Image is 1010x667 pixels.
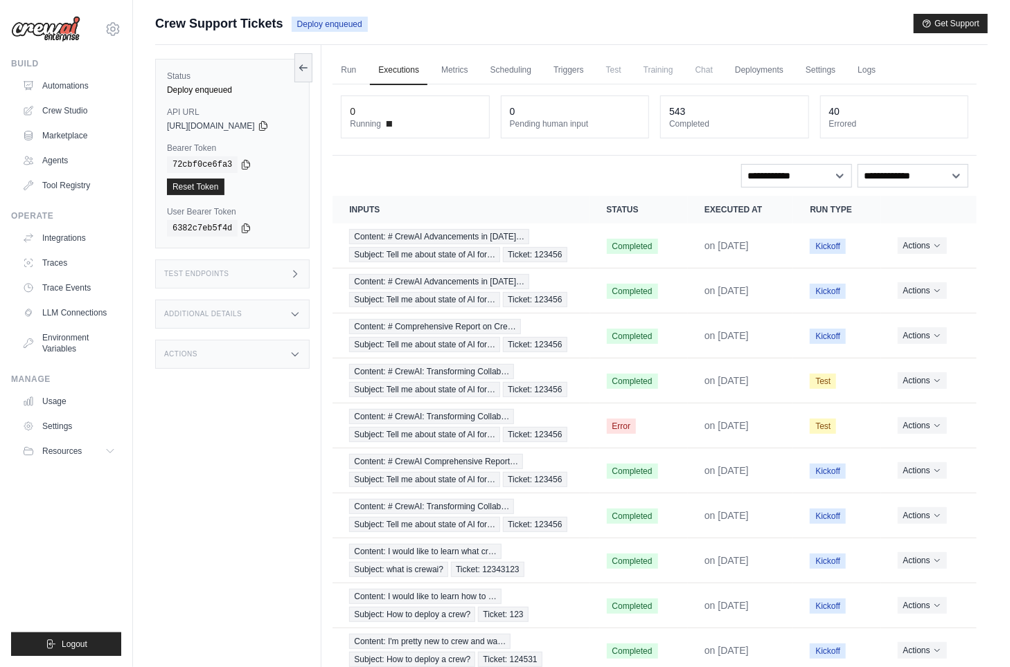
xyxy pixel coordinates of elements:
[349,409,573,442] a: View execution details for Content
[11,210,121,221] div: Operate
[17,302,121,324] a: LLM Connections
[705,330,749,341] time: August 26, 2025 at 13:52 PDT
[292,17,368,32] span: Deploy enqueued
[167,71,298,82] label: Status
[349,589,573,622] a: View execution details for Content
[11,374,121,385] div: Manage
[17,149,121,172] a: Agents
[705,645,749,656] time: July 17, 2025 at 13:30 PDT
[349,499,514,514] span: Content: # CrewAI: Transforming Collab…
[598,56,630,84] span: Test
[607,464,658,479] span: Completed
[545,56,592,85] a: Triggers
[810,643,846,659] span: Kickoff
[510,118,640,129] dt: Pending human input
[503,292,567,307] span: Ticket: 123456
[810,509,846,524] span: Kickoff
[167,120,255,131] span: [URL][DOMAIN_NAME]
[898,552,947,569] button: Actions for execution
[705,285,749,296] time: August 28, 2025 at 10:00 PDT
[167,206,298,217] label: User Bearer Token
[350,104,355,118] div: 0
[503,427,567,442] span: Ticket: 123456
[333,56,364,85] a: Run
[349,319,520,334] span: Content: # Comprehensive Report on Cre…
[349,292,500,307] span: Subject: Tell me about state of AI for…
[607,554,658,569] span: Completed
[727,56,792,85] a: Deployments
[810,239,846,254] span: Kickoff
[510,104,515,118] div: 0
[349,247,500,262] span: Subject: Tell me about state of AI for…
[155,14,283,33] span: Crew Support Tickets
[17,174,121,197] a: Tool Registry
[482,56,540,85] a: Scheduling
[478,607,528,622] span: Ticket: 123
[898,507,947,524] button: Actions for execution
[635,56,682,84] span: Training is not available until the deployment is complete
[349,454,523,469] span: Content: # CrewAI Comprehensive Report…
[370,56,427,85] a: Executions
[167,107,298,118] label: API URL
[17,125,121,147] a: Marketplace
[349,544,501,559] span: Content: I would like to learn what cr…
[478,652,542,667] span: Ticket: 124531
[898,282,947,299] button: Actions for execution
[349,652,475,667] span: Subject: How to deploy a crew?
[349,589,501,604] span: Content: I would like to learn how to …
[898,372,947,389] button: Actions for execution
[349,634,511,649] span: Content: I'm pretty new to crew and wa…
[705,420,749,431] time: August 26, 2025 at 11:42 PDT
[11,58,121,69] div: Build
[349,427,500,442] span: Subject: Tell me about state of AI for…
[607,599,658,614] span: Completed
[17,75,121,97] a: Automations
[607,239,658,254] span: Completed
[810,284,846,299] span: Kickoff
[705,240,749,251] time: August 28, 2025 at 10:00 PDT
[349,454,573,487] a: View execution details for Content
[349,229,529,244] span: Content: # CrewAI Advancements in [DATE]…
[17,252,121,274] a: Traces
[349,364,573,397] a: View execution details for Content
[349,634,573,667] a: View execution details for Content
[898,417,947,434] button: Actions for execution
[349,472,500,487] span: Subject: Tell me about state of AI for…
[167,143,298,154] label: Bearer Token
[607,284,658,299] span: Completed
[590,196,689,223] th: Status
[333,196,590,223] th: Inputs
[829,104,840,118] div: 40
[849,56,884,85] a: Logs
[898,327,947,344] button: Actions for execution
[705,465,749,476] time: August 26, 2025 at 11:41 PDT
[503,247,567,262] span: Ticket: 123456
[941,601,1010,667] iframe: Chat Widget
[810,464,846,479] span: Kickoff
[705,555,749,566] time: August 21, 2025 at 11:20 PDT
[607,374,658,389] span: Completed
[829,118,959,129] dt: Errored
[349,562,448,577] span: Subject: what is crewai?
[669,104,685,118] div: 543
[349,229,573,262] a: View execution details for Content
[164,310,242,318] h3: Additional Details
[349,382,500,397] span: Subject: Tell me about state of AI for…
[349,274,529,289] span: Content: # CrewAI Advancements in [DATE]…
[669,118,799,129] dt: Completed
[898,237,947,254] button: Actions for execution
[607,329,658,344] span: Completed
[898,642,947,659] button: Actions for execution
[793,196,880,223] th: Run Type
[705,375,749,386] time: August 26, 2025 at 11:42 PDT
[898,462,947,479] button: Actions for execution
[11,632,121,656] button: Logout
[350,118,381,129] span: Running
[898,597,947,614] button: Actions for execution
[797,56,844,85] a: Settings
[705,510,749,521] time: August 26, 2025 at 11:37 PDT
[810,599,846,614] span: Kickoff
[810,374,836,389] span: Test
[17,327,121,360] a: Environment Variables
